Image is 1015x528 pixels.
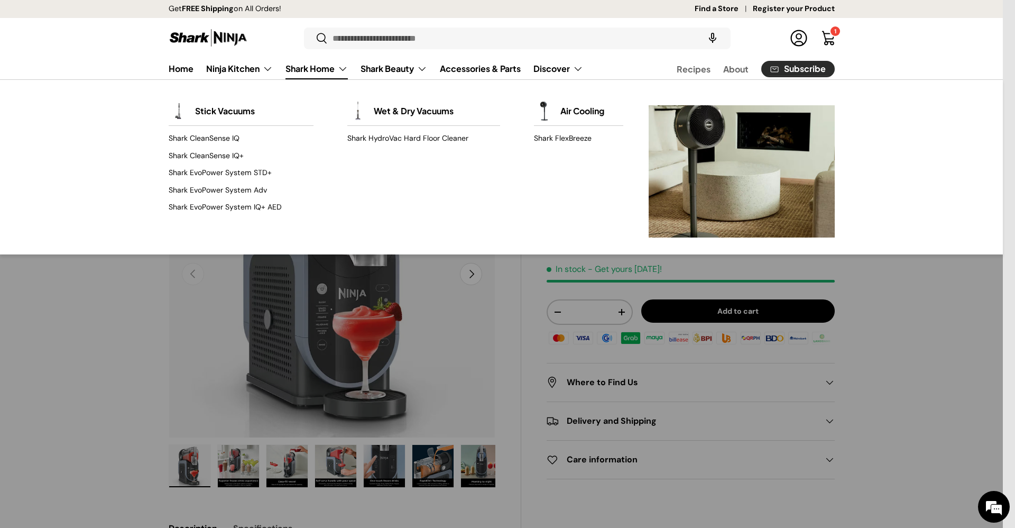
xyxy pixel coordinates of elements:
a: Discover [533,58,583,79]
strong: FREE Shipping [182,4,234,13]
a: Ninja Kitchen [206,58,273,79]
a: Shark Home [285,58,348,79]
span: Subscribe [784,65,826,73]
a: Accessories & Parts [440,58,521,79]
summary: Shark Beauty [354,58,433,79]
a: Subscribe [761,61,835,77]
a: Register your Product [753,3,835,15]
nav: Primary [169,58,583,79]
nav: Secondary [651,58,835,79]
a: Find a Store [695,3,753,15]
a: About [723,59,749,79]
summary: Discover [527,58,589,79]
a: Home [169,58,193,79]
summary: Shark Home [279,58,354,79]
p: Get on All Orders! [169,3,281,15]
a: Recipes [677,59,710,79]
a: Shark Beauty [361,58,427,79]
img: Shark Ninja Philippines [169,28,248,48]
speech-search-button: Search by voice [696,26,730,50]
span: 1 [834,28,836,35]
summary: Ninja Kitchen [200,58,279,79]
